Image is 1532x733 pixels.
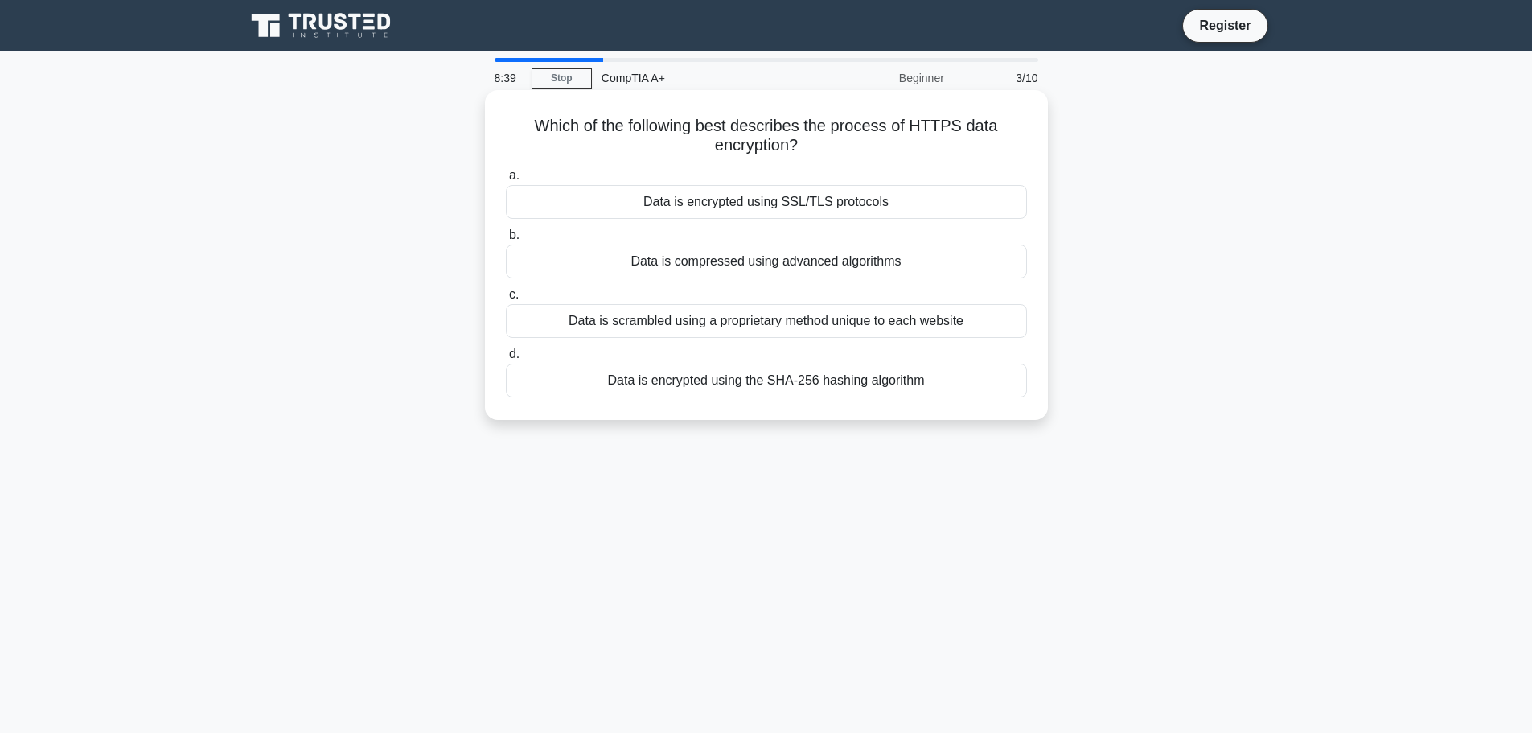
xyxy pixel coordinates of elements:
[504,116,1029,156] h5: Which of the following best describes the process of HTTPS data encryption?
[509,228,520,241] span: b.
[813,62,954,94] div: Beginner
[509,168,520,182] span: a.
[506,245,1027,278] div: Data is compressed using advanced algorithms
[954,62,1048,94] div: 3/10
[509,347,520,360] span: d.
[592,62,813,94] div: CompTIA A+
[532,68,592,89] a: Stop
[509,287,519,301] span: c.
[506,364,1027,397] div: Data is encrypted using the SHA-256 hashing algorithm
[485,62,532,94] div: 8:39
[506,304,1027,338] div: Data is scrambled using a proprietary method unique to each website
[1189,15,1260,35] a: Register
[506,185,1027,219] div: Data is encrypted using SSL/TLS protocols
